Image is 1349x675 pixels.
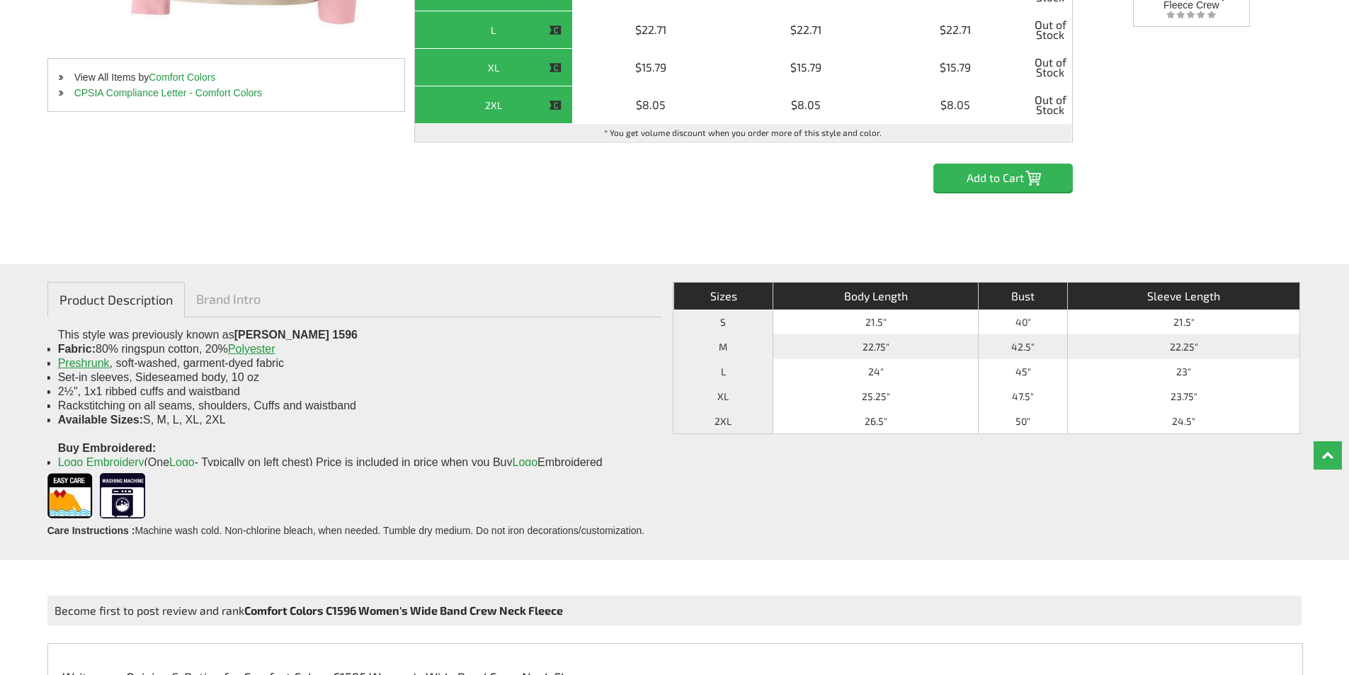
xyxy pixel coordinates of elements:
span: Out of Stock [1033,52,1068,82]
span: Out of Stock [1033,90,1068,120]
li: (One - Typically on left chest) Price is included in price when you Buy Embroidered [58,455,651,470]
td: 24" [773,359,978,384]
th: Body Length [773,283,978,310]
li: 80% ringspun cotton, 20% [58,342,651,356]
li: View All Items by [48,69,404,85]
a: Product Description [47,282,185,317]
span: [PERSON_NAME] 1596 [234,329,358,341]
th: 2XL [673,409,773,433]
td: 23" [1067,359,1299,384]
a: Top [1314,441,1342,470]
td: 45" [978,359,1067,384]
td: $8.05 [573,86,731,124]
td: $15.79 [882,49,1030,86]
a: Logo [169,456,195,468]
th: XL [673,384,773,409]
div: Machine wash cold. Non-chlorine bleach, when needed. Tumble dry medium. Do not iron decorations/c... [47,466,662,543]
td: $22.71 [573,11,731,49]
span: Fabric: [58,343,96,355]
img: This item is CLOSEOUT! [549,24,562,37]
img: Easy Care [47,473,93,526]
div: This style was previously known as [47,317,662,466]
td: 23.75" [1067,384,1299,409]
td: 42.5" [978,334,1067,359]
th: Sleeve Length [1067,283,1299,310]
div: L [419,21,569,39]
td: 26.5" [773,409,978,433]
strong: Care Instructions : [47,525,135,536]
th: Sizes [673,283,773,310]
td: 22.25" [1067,334,1299,359]
div: Become first to post review and rank [47,596,1302,625]
td: $22.71 [730,11,881,49]
div: XL [419,59,569,76]
th: L [673,359,773,384]
span: Out of Stock [1033,15,1068,45]
a: Brand Intro [185,282,272,316]
img: listing_empty_star.svg [1166,10,1216,19]
img: This item is CLOSEOUT! [549,99,562,112]
a: Logo [513,456,538,468]
td: 40" [978,310,1067,334]
input: Add to Cart [933,164,1073,192]
div: 2XL [419,96,569,114]
a: Logo [58,456,84,468]
img: This item is CLOSEOUT! [549,62,562,74]
td: $15.79 [573,49,731,86]
li: Rackstitching on all seams, shoulders, Cuffs and waistband [58,399,651,413]
th: S [673,310,773,334]
a: Comfort Colors [149,72,215,83]
td: 21.5" [1067,310,1299,334]
li: Set-in sleeves, Sideseamed body, 10 oz [58,370,651,385]
img: Washing [100,473,145,526]
a: Embroidery [86,456,144,468]
td: 24.5" [1067,409,1299,433]
b: Comfort Colors C1596 Women's Wide Band Crew Neck Fleece [244,603,563,617]
span: Available Sizes: [58,414,143,426]
a: CPSIA Compliance Letter - Comfort Colors [74,87,262,98]
td: * You get volume discount when you order more of this style and color. [415,124,1072,142]
td: $8.05 [882,86,1030,124]
a: Preshrunk [58,357,110,369]
li: S, M, L, XL, 2XL [58,413,651,427]
td: $8.05 [730,86,881,124]
td: $22.71 [882,11,1030,49]
td: 21.5" [773,310,978,334]
th: M [673,334,773,359]
td: 47.5" [978,384,1067,409]
li: , soft-washed, garment-dyed fabric [58,356,651,370]
a: Polyester [228,343,275,355]
th: Bust [978,283,1067,310]
span: Buy Embroidered: [58,442,156,454]
td: 25.25" [773,384,978,409]
li: 2½", 1x1 ribbed cuffs and waistband [58,385,651,399]
td: 50" [978,409,1067,433]
td: $15.79 [730,49,881,86]
td: 22.75" [773,334,978,359]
